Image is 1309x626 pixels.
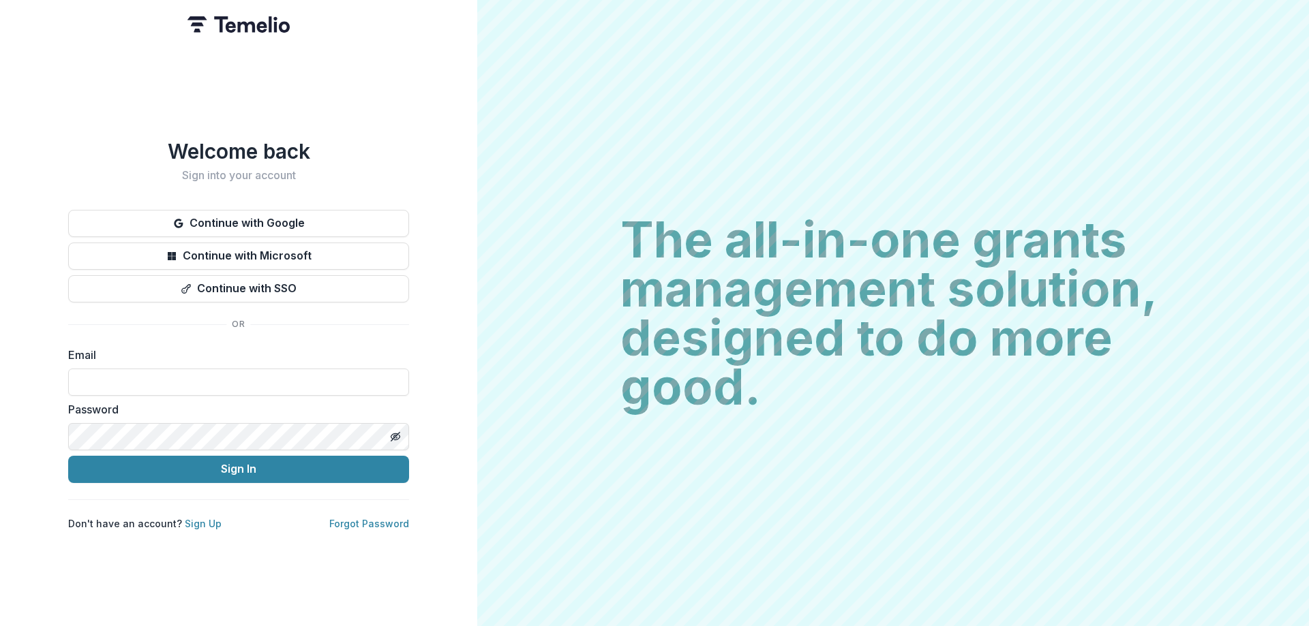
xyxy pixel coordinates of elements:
h1: Welcome back [68,139,409,163]
img: Temelio [187,16,290,33]
label: Password [68,401,401,418]
button: Continue with Microsoft [68,242,409,270]
label: Email [68,347,401,363]
button: Toggle password visibility [385,426,406,448]
button: Continue with SSO [68,275,409,302]
a: Forgot Password [329,518,409,529]
p: Don't have an account? [68,516,222,531]
a: Sign Up [185,518,222,529]
button: Continue with Google [68,210,409,237]
button: Sign In [68,456,409,483]
h2: Sign into your account [68,169,409,182]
